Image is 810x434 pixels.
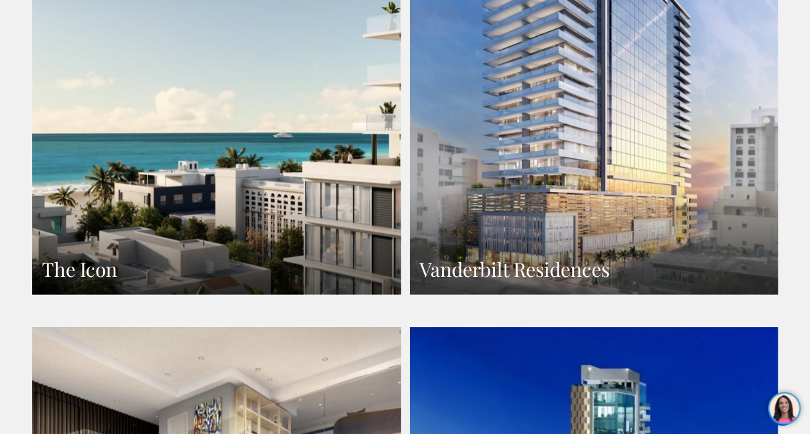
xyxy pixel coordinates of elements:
img: be3d4b55-7850-4bcb-9297-a2f9cd376e78.png [8,8,37,37]
h3: Vanderbilt Residences [419,256,769,281]
h3: The Icon [42,256,391,281]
